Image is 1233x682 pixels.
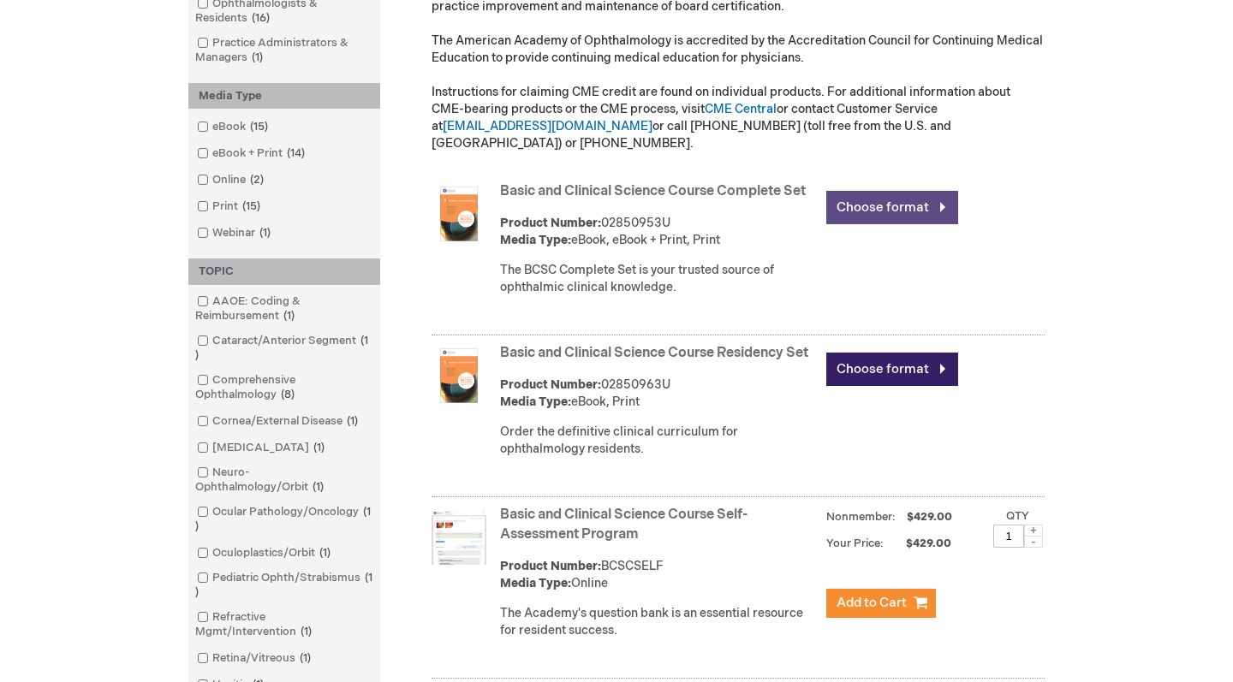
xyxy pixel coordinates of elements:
[904,510,955,524] span: $429.00
[193,609,376,640] a: Refractive Mgmt/Intervention1
[993,525,1024,548] input: Qty
[432,510,486,565] img: Basic and Clinical Science Course Self-Assessment Program
[247,50,267,64] span: 1
[342,414,362,428] span: 1
[193,199,267,215] a: Print15
[443,119,652,133] a: [EMAIL_ADDRESS][DOMAIN_NAME]
[500,345,808,361] a: Basic and Clinical Science Course Residency Set
[193,650,318,667] a: Retina/Vitreous1
[247,11,274,25] span: 16
[1006,509,1029,523] label: Qty
[826,537,884,550] strong: Your Price:
[279,309,299,323] span: 1
[500,424,818,458] div: Order the definitive clinical curriculum for ophthalmology residents.
[826,353,958,386] a: Choose format
[432,187,486,241] img: Basic and Clinical Science Course Complete Set
[308,480,328,494] span: 1
[886,537,954,550] span: $429.00
[500,377,818,411] div: 02850963U eBook, Print
[500,558,818,592] div: BCSCSELF Online
[193,440,331,456] a: [MEDICAL_DATA]1
[193,333,376,364] a: Cataract/Anterior Segment1
[500,215,818,249] div: 02850953U eBook, eBook + Print, Print
[193,35,376,66] a: Practice Administrators & Managers1
[315,546,335,560] span: 1
[826,507,896,528] strong: Nonmember:
[246,173,268,187] span: 2
[193,413,365,430] a: Cornea/External Disease1
[500,605,818,639] div: The Academy's question bank is an essential resource for resident success.
[432,348,486,403] img: Basic and Clinical Science Course Residency Set
[195,334,368,362] span: 1
[193,545,337,561] a: Oculoplastics/Orbit1
[705,102,777,116] a: CME Central
[309,441,329,454] span: 1
[193,119,275,135] a: eBook15
[195,505,371,533] span: 1
[193,145,312,162] a: eBook + Print14
[837,595,907,611] span: Add to Cart
[193,372,376,403] a: Comprehensive Ophthalmology8
[193,465,376,495] a: Neuro-Ophthalmology/Orbit1
[296,625,316,638] span: 1
[283,146,309,160] span: 14
[500,216,601,230] strong: Product Number:
[277,388,299,401] span: 8
[238,199,265,213] span: 15
[295,651,315,665] span: 1
[500,377,601,392] strong: Product Number:
[255,226,275,240] span: 1
[500,507,748,543] a: Basic and Clinical Science Course Self-Assessment Program
[188,83,380,110] div: Media Type
[500,394,571,409] strong: Media Type:
[188,258,380,285] div: TOPIC
[826,191,958,224] a: Choose format
[500,233,571,247] strong: Media Type:
[195,571,372,599] span: 1
[193,294,376,324] a: AAOE: Coding & Reimbursement1
[500,576,571,590] strong: Media Type:
[826,589,936,618] button: Add to Cart
[246,120,272,133] span: 15
[193,225,277,241] a: Webinar1
[500,183,806,199] a: Basic and Clinical Science Course Complete Set
[193,172,271,188] a: Online2
[500,559,601,573] strong: Product Number:
[500,262,818,296] div: The BCSC Complete Set is your trusted source of ophthalmic clinical knowledge.
[193,504,376,535] a: Ocular Pathology/Oncology1
[193,570,376,601] a: Pediatric Ophth/Strabismus1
